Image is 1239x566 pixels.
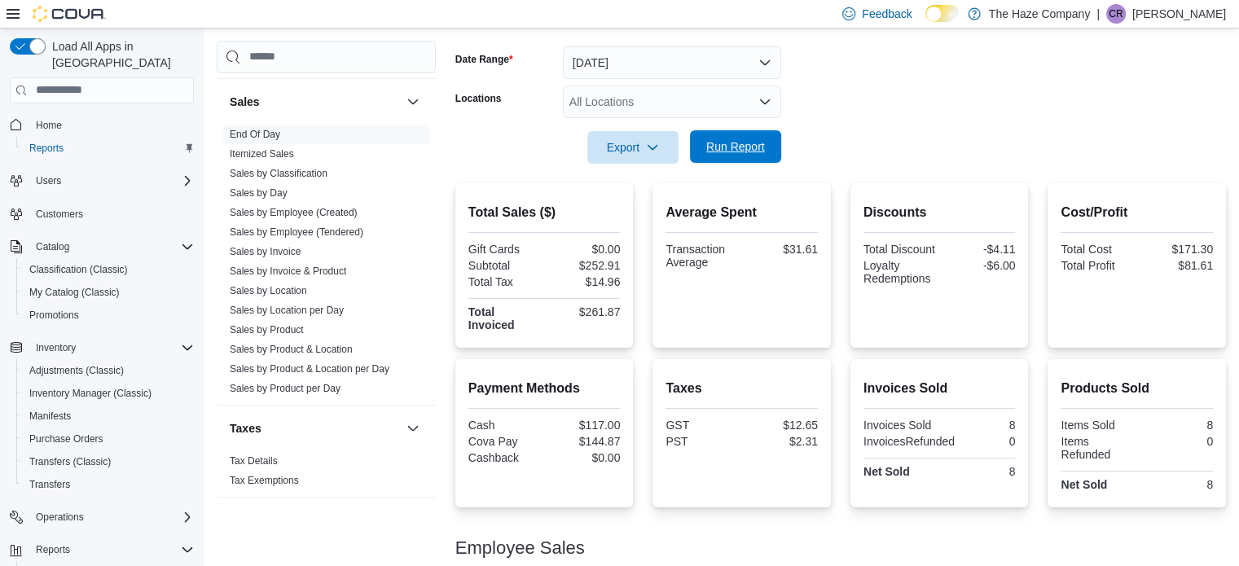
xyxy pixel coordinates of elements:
[1140,478,1213,491] div: 8
[230,363,389,375] a: Sales by Product & Location per Day
[230,383,341,394] a: Sales by Product per Day
[666,203,818,222] h2: Average Spent
[230,187,288,199] a: Sales by Day
[3,113,200,137] button: Home
[745,243,818,256] div: $31.61
[468,259,541,272] div: Subtotal
[23,429,110,449] a: Purchase Orders
[230,455,278,467] a: Tax Details
[230,226,363,239] span: Sales by Employee (Tendered)
[230,206,358,219] span: Sales by Employee (Created)
[468,451,541,464] div: Cashback
[29,286,120,299] span: My Catalog (Classic)
[1132,4,1226,24] p: [PERSON_NAME]
[23,384,194,403] span: Inventory Manager (Classic)
[217,125,436,405] div: Sales
[547,451,620,464] div: $0.00
[666,379,818,398] h2: Taxes
[1140,419,1213,432] div: 8
[33,6,106,22] img: Cova
[468,305,515,331] strong: Total Invoiced
[3,336,200,359] button: Inventory
[666,243,738,269] div: Transaction Average
[942,465,1015,478] div: 8
[23,384,158,403] a: Inventory Manager (Classic)
[468,203,621,222] h2: Total Sales ($)
[863,379,1016,398] h2: Invoices Sold
[29,387,152,400] span: Inventory Manager (Classic)
[1140,243,1213,256] div: $171.30
[36,174,61,187] span: Users
[547,259,620,272] div: $252.91
[597,131,669,164] span: Export
[29,171,194,191] span: Users
[230,382,341,395] span: Sales by Product per Day
[403,92,423,112] button: Sales
[23,283,194,302] span: My Catalog (Classic)
[925,22,926,23] span: Dark Mode
[989,4,1091,24] p: The Haze Company
[455,538,585,558] h3: Employee Sales
[29,237,194,257] span: Catalog
[230,362,389,375] span: Sales by Product & Location per Day
[230,285,307,296] a: Sales by Location
[230,323,304,336] span: Sales by Product
[16,137,200,160] button: Reports
[230,265,346,278] span: Sales by Invoice & Product
[1061,419,1133,432] div: Items Sold
[230,246,301,257] a: Sales by Invoice
[745,435,818,448] div: $2.31
[230,343,353,356] span: Sales by Product & Location
[1061,203,1213,222] h2: Cost/Profit
[863,465,910,478] strong: Net Sold
[29,142,64,155] span: Reports
[29,204,90,224] a: Customers
[230,147,294,160] span: Itemized Sales
[666,435,738,448] div: PST
[403,419,423,438] button: Taxes
[863,419,936,432] div: Invoices Sold
[230,304,344,317] span: Sales by Location per Day
[961,435,1015,448] div: 0
[547,275,620,288] div: $14.96
[3,169,200,192] button: Users
[230,207,358,218] a: Sales by Employee (Created)
[230,475,299,486] a: Tax Exemptions
[1061,379,1213,398] h2: Products Sold
[29,540,194,559] span: Reports
[23,260,194,279] span: Classification (Classic)
[455,53,513,66] label: Date Range
[46,38,194,71] span: Load All Apps in [GEOGRAPHIC_DATA]
[230,186,288,200] span: Sales by Day
[468,379,621,398] h2: Payment Methods
[29,507,194,527] span: Operations
[1061,243,1133,256] div: Total Cost
[3,538,200,561] button: Reports
[942,259,1015,272] div: -$6.00
[468,275,541,288] div: Total Tax
[455,92,502,105] label: Locations
[547,243,620,256] div: $0.00
[942,243,1015,256] div: -$4.11
[1140,435,1213,448] div: 0
[29,507,90,527] button: Operations
[23,475,77,494] a: Transfers
[1061,478,1107,491] strong: Net Sold
[230,454,278,467] span: Tax Details
[29,171,68,191] button: Users
[29,338,82,358] button: Inventory
[666,419,738,432] div: GST
[1109,4,1123,24] span: CR
[23,260,134,279] a: Classification (Classic)
[230,324,304,336] a: Sales by Product
[942,419,1015,432] div: 8
[23,305,194,325] span: Promotions
[1061,435,1133,461] div: Items Refunded
[16,304,200,327] button: Promotions
[230,474,299,487] span: Tax Exemptions
[563,46,781,79] button: [DATE]
[23,452,117,472] a: Transfers (Classic)
[29,115,194,135] span: Home
[36,240,69,253] span: Catalog
[29,204,194,224] span: Customers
